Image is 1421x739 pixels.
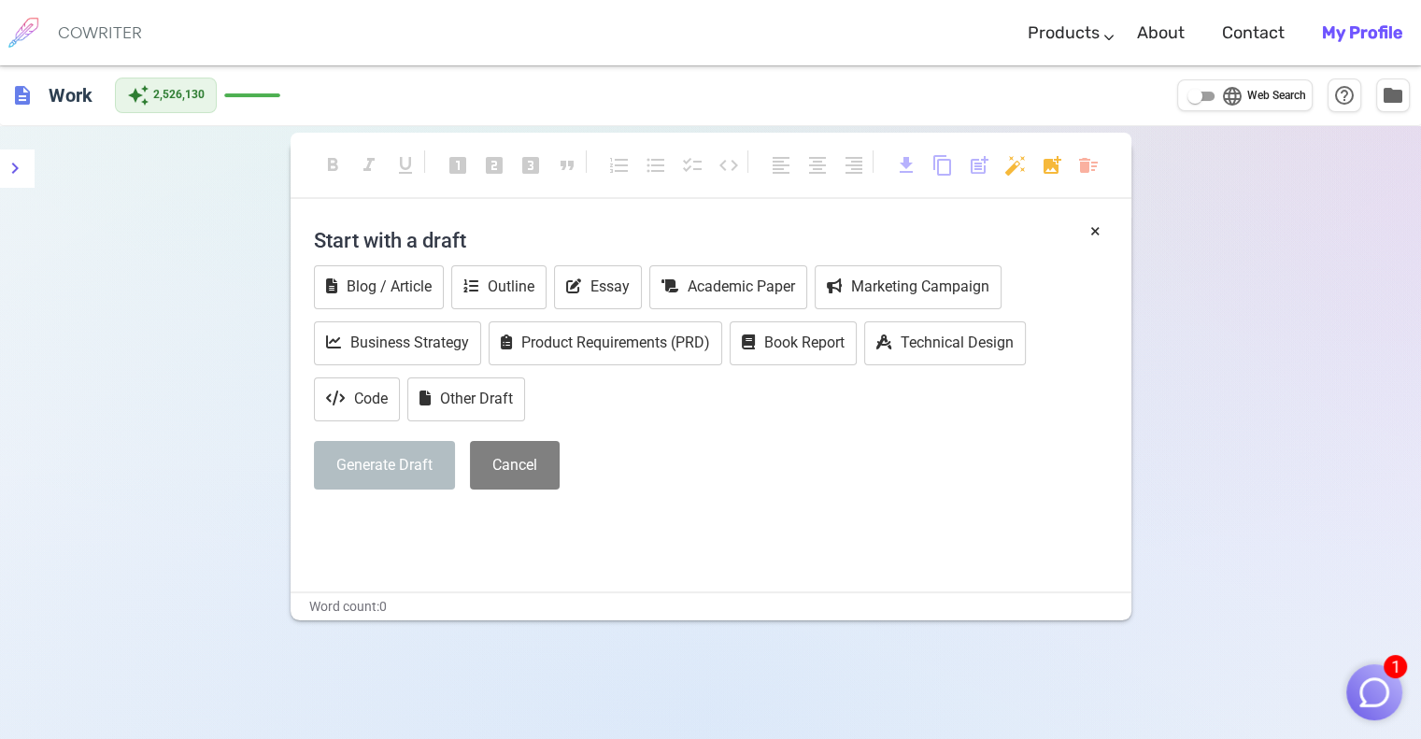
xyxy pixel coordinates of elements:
span: language [1221,85,1243,107]
h6: Click to edit title [41,77,100,114]
span: delete_sweep [1077,154,1100,177]
span: description [11,84,34,107]
div: Word count: 0 [291,593,1131,620]
span: add_photo_alternate [1041,154,1063,177]
span: download [895,154,917,177]
span: help_outline [1333,84,1356,107]
span: format_list_bulleted [645,154,667,177]
button: Outline [451,265,547,309]
button: Code [314,377,400,421]
button: Business Strategy [314,321,481,365]
b: My Profile [1322,22,1402,43]
span: format_quote [556,154,578,177]
span: folder [1382,84,1404,107]
span: code [718,154,740,177]
button: Cancel [470,441,560,490]
span: format_align_left [770,154,792,177]
span: format_bold [321,154,344,177]
button: Blog / Article [314,265,444,309]
h4: Start with a draft [314,218,1108,263]
button: Other Draft [407,377,525,421]
span: content_copy [931,154,954,177]
span: 1 [1384,655,1407,678]
button: Help & Shortcuts [1328,78,1361,112]
img: Close chat [1357,675,1392,710]
span: auto_awesome [127,84,149,107]
button: Manage Documents [1376,78,1410,112]
span: looks_3 [519,154,542,177]
span: format_list_numbered [608,154,631,177]
span: post_add [968,154,990,177]
span: format_italic [358,154,380,177]
span: 2,526,130 [153,86,205,105]
h6: COWRITER [58,24,142,41]
button: × [1090,218,1101,245]
button: Book Report [730,321,857,365]
span: looks_one [447,154,469,177]
a: About [1137,6,1185,61]
span: format_align_center [806,154,829,177]
a: Products [1028,6,1100,61]
span: Web Search [1247,87,1306,106]
span: format_underlined [394,154,417,177]
button: Academic Paper [649,265,807,309]
a: Contact [1222,6,1285,61]
button: Essay [554,265,642,309]
span: looks_two [483,154,505,177]
button: Technical Design [864,321,1026,365]
button: Product Requirements (PRD) [489,321,722,365]
a: My Profile [1322,6,1402,61]
span: checklist [681,154,703,177]
span: auto_fix_high [1004,154,1027,177]
button: 1 [1346,664,1402,720]
button: Generate Draft [314,441,455,490]
button: Marketing Campaign [815,265,1002,309]
span: format_align_right [843,154,865,177]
